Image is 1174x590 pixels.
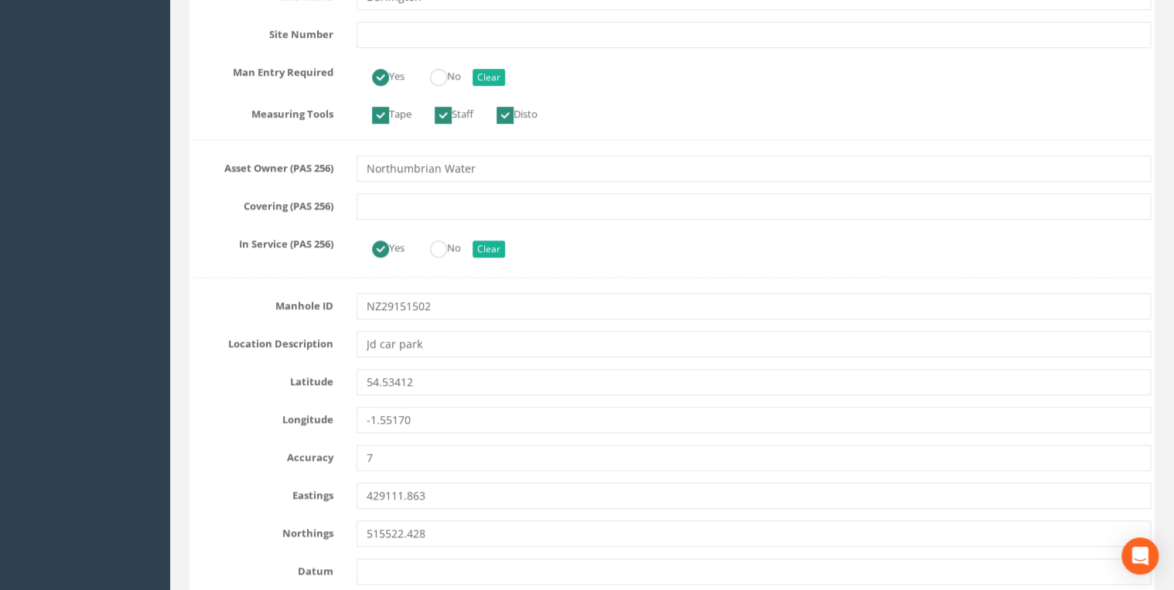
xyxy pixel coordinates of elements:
[182,520,345,541] label: Northings
[182,407,345,427] label: Longitude
[415,235,461,257] label: No
[182,369,345,389] label: Latitude
[419,101,473,124] label: Staff
[182,22,345,42] label: Site Number
[473,240,505,257] button: Clear
[182,193,345,213] label: Covering (PAS 256)
[357,101,411,124] label: Tape
[182,101,345,121] label: Measuring Tools
[357,63,404,86] label: Yes
[415,63,461,86] label: No
[1121,537,1159,575] div: Open Intercom Messenger
[481,101,538,124] label: Disto
[182,483,345,503] label: Eastings
[473,69,505,86] button: Clear
[357,235,404,257] label: Yes
[182,60,345,80] label: Man Entry Required
[182,331,345,351] label: Location Description
[182,445,345,465] label: Accuracy
[182,231,345,251] label: In Service (PAS 256)
[182,293,345,313] label: Manhole ID
[182,558,345,578] label: Datum
[182,155,345,176] label: Asset Owner (PAS 256)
